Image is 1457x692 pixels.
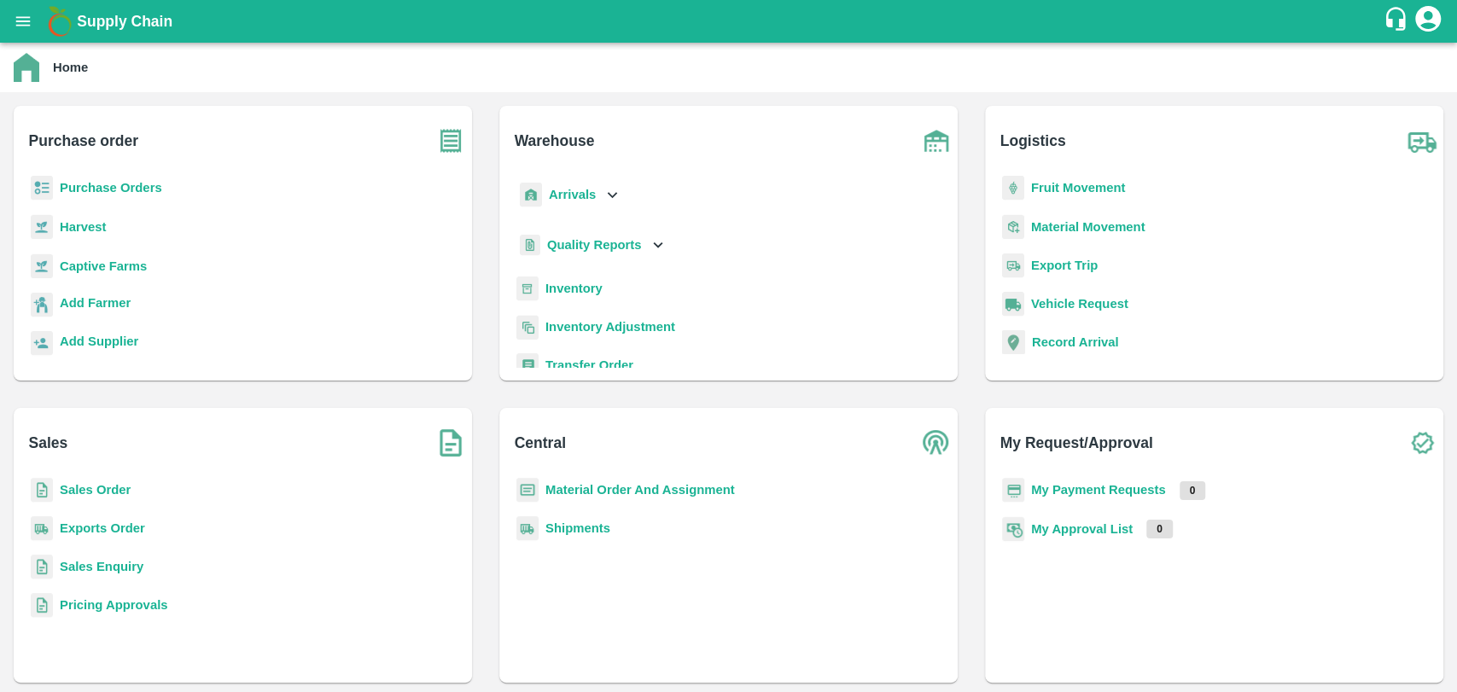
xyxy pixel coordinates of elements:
b: Quality Reports [547,238,642,252]
b: Arrivals [549,188,596,201]
a: Material Movement [1031,220,1145,234]
img: sales [31,593,53,618]
img: material [1002,214,1024,240]
b: Supply Chain [77,13,172,30]
a: Add Farmer [60,294,131,317]
a: Inventory [545,282,603,295]
img: reciept [31,176,53,201]
a: Captive Farms [60,259,147,273]
a: Inventory Adjustment [545,320,675,334]
a: Fruit Movement [1031,181,1126,195]
b: Logistics [1000,129,1066,153]
a: Vehicle Request [1031,297,1128,311]
a: Supply Chain [77,9,1383,33]
a: Sales Order [60,483,131,497]
img: harvest [31,253,53,279]
img: sales [31,555,53,579]
img: payment [1002,478,1024,503]
div: account of current user [1413,3,1443,39]
img: whInventory [516,276,539,301]
b: Add Supplier [60,334,138,348]
a: Add Supplier [60,332,138,355]
b: Sales [29,431,68,455]
a: Harvest [60,220,106,234]
a: Purchase Orders [60,181,162,195]
img: approval [1002,516,1024,542]
img: logo [43,4,77,38]
div: Arrivals [516,176,622,214]
p: 0 [1180,481,1206,500]
a: Exports Order [60,521,145,535]
img: truck [1401,119,1443,162]
a: My Approval List [1031,522,1133,536]
b: Add Farmer [60,296,131,310]
a: Transfer Order [545,358,633,372]
b: Central [515,431,566,455]
b: My Request/Approval [1000,431,1153,455]
img: supplier [31,331,53,356]
a: Export Trip [1031,259,1098,272]
img: harvest [31,214,53,240]
a: Material Order And Assignment [545,483,735,497]
img: centralMaterial [516,478,539,503]
img: warehouse [915,119,958,162]
b: Home [53,61,88,74]
img: home [14,53,39,82]
img: shipments [516,516,539,541]
img: shipments [31,516,53,541]
img: whArrival [520,183,542,207]
div: customer-support [1383,6,1413,37]
img: fruit [1002,176,1024,201]
a: My Payment Requests [1031,483,1166,497]
img: whTransfer [516,353,539,378]
img: delivery [1002,253,1024,278]
img: recordArrival [1002,330,1025,354]
img: vehicle [1002,292,1024,317]
b: Warehouse [515,129,595,153]
img: purchase [429,119,472,162]
img: farmer [31,293,53,317]
img: soSales [429,422,472,464]
a: Shipments [545,521,610,535]
a: Record Arrival [1032,335,1119,349]
p: 0 [1146,520,1173,538]
a: Pricing Approvals [60,598,167,612]
button: open drawer [3,2,43,41]
img: sales [31,478,53,503]
div: Quality Reports [516,228,667,263]
a: Sales Enquiry [60,560,143,573]
img: qualityReport [520,235,540,256]
img: inventory [516,315,539,340]
img: check [1401,422,1443,464]
img: central [915,422,958,464]
b: Purchase order [29,129,138,153]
